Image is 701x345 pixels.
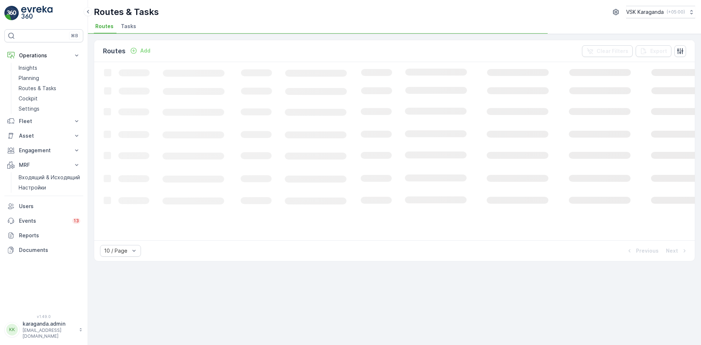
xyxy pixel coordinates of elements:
[636,45,671,57] button: Export
[16,73,83,83] a: Planning
[4,214,83,228] a: Events13
[19,217,68,225] p: Events
[6,324,18,336] div: KK
[103,46,126,56] p: Routes
[71,33,78,39] p: ⌘B
[16,183,83,193] a: Настройки
[667,9,685,15] p: ( +05:00 )
[625,246,659,255] button: Previous
[95,23,114,30] span: Routes
[74,218,79,224] p: 13
[19,85,56,92] p: Routes & Tasks
[21,6,53,20] img: logo_light-DOdMpM7g.png
[16,63,83,73] a: Insights
[19,52,69,59] p: Operations
[140,47,150,54] p: Add
[19,74,39,82] p: Planning
[636,247,659,254] p: Previous
[626,8,664,16] p: VSK Karaganda
[19,105,39,112] p: Settings
[121,23,136,30] span: Tasks
[19,246,80,254] p: Documents
[4,129,83,143] button: Asset
[4,199,83,214] a: Users
[19,118,69,125] p: Fleet
[4,158,83,172] button: MRF
[19,232,80,239] p: Reports
[19,147,69,154] p: Engagement
[16,93,83,104] a: Cockpit
[16,104,83,114] a: Settings
[23,320,75,327] p: karaganda.admin
[4,314,83,319] span: v 1.49.0
[23,327,75,339] p: [EMAIL_ADDRESS][DOMAIN_NAME]
[4,6,19,20] img: logo
[19,64,37,72] p: Insights
[4,48,83,63] button: Operations
[19,203,80,210] p: Users
[19,174,80,181] p: Входящий & Исходящий
[650,47,667,55] p: Export
[19,161,69,169] p: MRF
[4,228,83,243] a: Reports
[4,143,83,158] button: Engagement
[4,320,83,339] button: KKkaraganda.admin[EMAIL_ADDRESS][DOMAIN_NAME]
[19,184,46,191] p: Настройки
[665,246,689,255] button: Next
[597,47,628,55] p: Clear Filters
[19,95,38,102] p: Cockpit
[127,46,153,55] button: Add
[4,114,83,129] button: Fleet
[582,45,633,57] button: Clear Filters
[666,247,678,254] p: Next
[19,132,69,139] p: Asset
[16,83,83,93] a: Routes & Tasks
[4,243,83,257] a: Documents
[626,6,695,18] button: VSK Karaganda(+05:00)
[16,172,83,183] a: Входящий & Исходящий
[94,6,159,18] p: Routes & Tasks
